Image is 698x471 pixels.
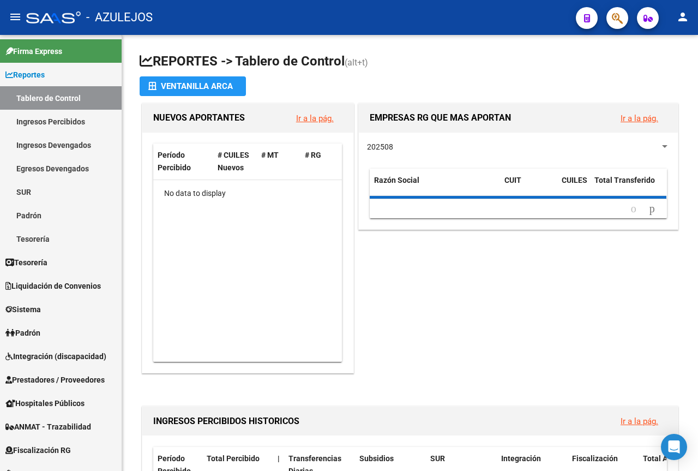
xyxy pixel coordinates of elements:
[501,454,541,463] span: Integración
[213,144,257,180] datatable-header-cell: # CUILES Nuevos
[626,203,641,215] a: go to previous page
[218,151,249,172] span: # CUILES Nuevos
[504,176,521,184] span: CUIT
[370,112,511,123] span: EMPRESAS RG QUE MAS APORTAN
[676,10,689,23] mat-icon: person
[5,397,85,409] span: Hospitales Públicos
[367,142,393,151] span: 202508
[645,203,660,215] a: go to next page
[153,144,213,180] datatable-header-cell: Período Percibido
[345,57,368,68] span: (alt+t)
[287,108,342,128] button: Ir a la pág.
[9,10,22,23] mat-icon: menu
[5,257,47,269] span: Tesorería
[296,114,334,123] a: Ir a la pág.
[359,454,394,463] span: Subsidios
[5,45,62,57] span: Firma Express
[621,114,658,123] a: Ir a la pág.
[374,176,419,184] span: Razón Social
[140,52,681,71] h1: REPORTES -> Tablero de Control
[257,144,300,180] datatable-header-cell: # MT
[5,280,101,292] span: Liquidación de Convenios
[562,176,587,184] span: CUILES
[5,303,41,315] span: Sistema
[140,76,246,96] button: Ventanilla ARCA
[153,180,342,207] div: No data to display
[305,151,321,159] span: # RG
[207,454,260,463] span: Total Percibido
[5,350,106,362] span: Integración (discapacidad)
[153,112,245,123] span: NUEVOS APORTANTES
[278,454,280,463] span: |
[5,444,71,456] span: Fiscalización RG
[300,144,344,180] datatable-header-cell: # RG
[86,5,153,29] span: - AZULEJOS
[5,421,91,433] span: ANMAT - Trazabilidad
[5,327,40,339] span: Padrón
[158,151,191,172] span: Período Percibido
[594,176,655,184] span: Total Transferido
[612,108,667,128] button: Ir a la pág.
[430,454,445,463] span: SUR
[261,151,279,159] span: # MT
[621,416,658,426] a: Ir a la pág.
[5,69,45,81] span: Reportes
[643,454,684,463] span: Total Anses
[661,434,687,460] div: Open Intercom Messenger
[370,169,500,205] datatable-header-cell: Razón Social
[5,374,105,386] span: Prestadores / Proveedores
[148,76,237,96] div: Ventanilla ARCA
[590,169,666,205] datatable-header-cell: Total Transferido
[612,411,667,431] button: Ir a la pág.
[153,416,299,426] span: INGRESOS PERCIBIDOS HISTORICOS
[557,169,590,205] datatable-header-cell: CUILES
[572,454,618,463] span: Fiscalización
[500,169,557,205] datatable-header-cell: CUIT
